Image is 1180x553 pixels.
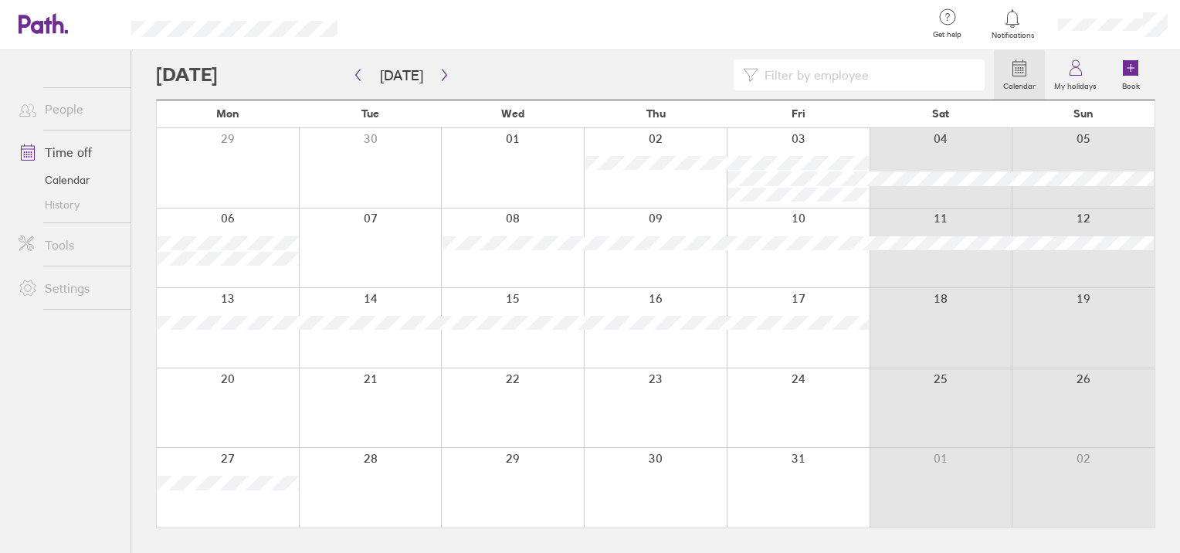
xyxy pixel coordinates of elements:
a: Notifications [988,8,1038,40]
a: History [6,192,131,217]
a: Book [1106,50,1155,100]
label: Book [1113,77,1149,91]
a: Calendar [6,168,131,192]
span: Thu [646,107,666,120]
span: Sun [1073,107,1094,120]
span: Notifications [988,31,1038,40]
button: [DATE] [368,63,436,88]
a: Tools [6,229,131,260]
a: Time off [6,137,131,168]
span: Wed [501,107,524,120]
span: Get help [922,30,972,39]
a: Settings [6,273,131,304]
label: My holidays [1045,77,1106,91]
span: Mon [216,107,239,120]
a: Calendar [994,50,1045,100]
span: Tue [361,107,379,120]
span: Fri [792,107,805,120]
input: Filter by employee [758,60,976,90]
label: Calendar [994,77,1045,91]
a: My holidays [1045,50,1106,100]
span: Sat [932,107,949,120]
a: People [6,93,131,124]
